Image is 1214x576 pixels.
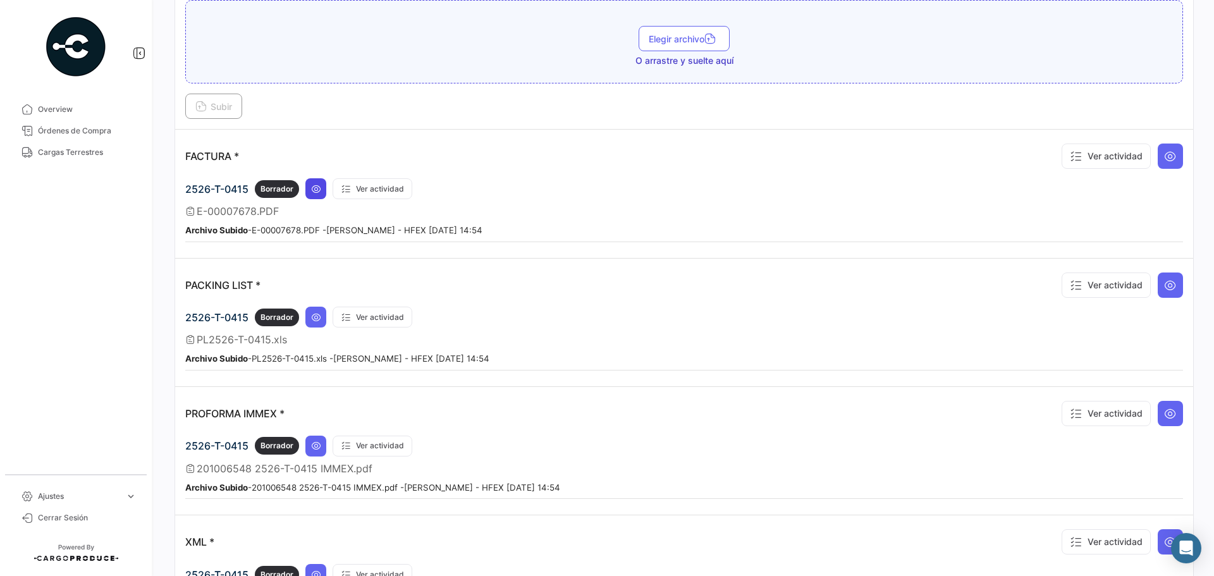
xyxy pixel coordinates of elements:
[185,183,248,195] span: 2526-T-0415
[10,120,142,142] a: Órdenes de Compra
[38,491,120,502] span: Ajustes
[185,279,261,291] p: PACKING LIST *
[185,150,239,162] p: FACTURA *
[185,353,248,364] b: Archivo Subido
[44,15,107,78] img: powered-by.png
[333,178,412,199] button: Ver actividad
[185,536,214,548] p: XML *
[261,312,293,323] span: Borrador
[261,440,293,451] span: Borrador
[197,333,287,346] span: PL2526-T-0415.xls
[261,183,293,195] span: Borrador
[185,439,248,452] span: 2526-T-0415
[38,147,137,158] span: Cargas Terrestres
[185,225,248,235] b: Archivo Subido
[185,311,248,324] span: 2526-T-0415
[197,205,279,218] span: E-00007678.PDF
[185,353,489,364] small: - PL2526-T-0415.xls - [PERSON_NAME] - HFEX [DATE] 14:54
[185,482,560,493] small: - 201006548 2526-T-0415 IMMEX.pdf - [PERSON_NAME] - HFEX [DATE] 14:54
[333,436,412,457] button: Ver actividad
[38,512,137,524] span: Cerrar Sesión
[1062,144,1151,169] button: Ver actividad
[649,34,720,44] span: Elegir archivo
[1171,533,1201,563] div: Abrir Intercom Messenger
[38,104,137,115] span: Overview
[1062,401,1151,426] button: Ver actividad
[197,462,372,475] span: 201006548 2526-T-0415 IMMEX.pdf
[635,54,733,67] span: O arrastre y suelte aquí
[1062,529,1151,555] button: Ver actividad
[195,101,232,112] span: Subir
[10,142,142,163] a: Cargas Terrestres
[639,26,730,51] button: Elegir archivo
[1062,273,1151,298] button: Ver actividad
[125,491,137,502] span: expand_more
[185,225,482,235] small: - E-00007678.PDF - [PERSON_NAME] - HFEX [DATE] 14:54
[333,307,412,328] button: Ver actividad
[38,125,137,137] span: Órdenes de Compra
[185,482,248,493] b: Archivo Subido
[185,94,242,119] button: Subir
[185,407,285,420] p: PROFORMA IMMEX *
[10,99,142,120] a: Overview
